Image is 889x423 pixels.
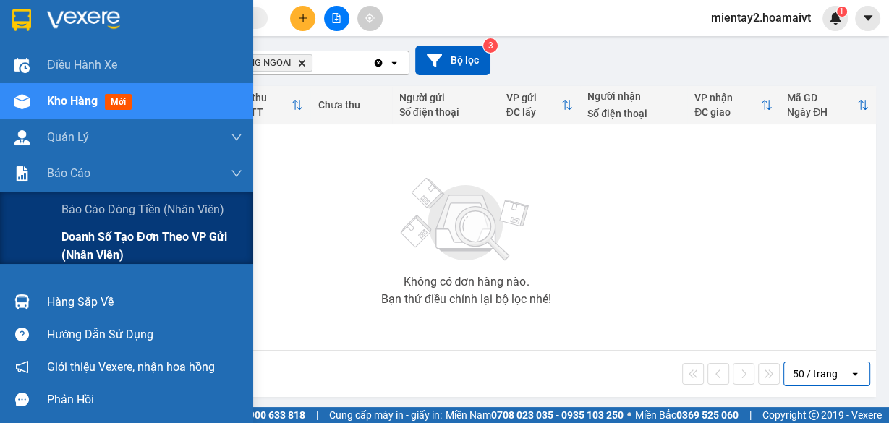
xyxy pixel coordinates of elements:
input: Selected HANG NGOAI. [315,56,317,70]
th: Toggle SortBy [687,86,780,124]
span: Điều hành xe [47,56,117,74]
th: Toggle SortBy [229,86,310,124]
span: 1 [839,7,844,17]
span: Cung cấp máy in - giấy in: [329,407,442,423]
div: Phản hồi [47,389,242,411]
span: plus [298,13,308,23]
svg: Delete [297,59,306,67]
span: question-circle [15,328,29,341]
span: ⚪️ [627,412,631,418]
span: Miền Nam [446,407,624,423]
button: caret-down [855,6,880,31]
span: Doanh số tạo đơn theo VP gửi (nhân viên) [61,228,242,264]
span: Miền Bắc [635,407,739,423]
img: solution-icon [14,166,30,181]
span: mới [105,94,132,110]
div: HTTT [237,106,292,118]
svg: open [849,368,861,380]
span: Quản Lý [47,128,89,146]
div: Mã GD [787,92,857,103]
span: down [231,168,242,179]
div: Hàng sắp về [47,291,242,313]
span: notification [15,360,29,374]
div: Người gửi [399,92,492,103]
span: caret-down [862,12,875,25]
div: ĐC lấy [506,106,561,118]
span: | [316,407,318,423]
img: warehouse-icon [14,130,30,145]
div: ĐC giao [694,106,761,118]
button: Bộ lọc [415,46,490,75]
div: Số điện thoại [399,106,492,118]
div: VP nhận [694,92,761,103]
img: warehouse-icon [14,58,30,73]
span: copyright [809,410,819,420]
span: HANG NGOAI, close by backspace [229,54,312,72]
sup: 1 [837,7,847,17]
span: down [231,132,242,143]
img: icon-new-feature [829,12,842,25]
div: 50 / trang [793,367,838,381]
div: Ngày ĐH [787,106,857,118]
th: Toggle SortBy [499,86,580,124]
img: logo-vxr [12,9,31,31]
span: Kho hàng [47,94,98,108]
img: svg+xml;base64,PHN2ZyBjbGFzcz0ibGlzdC1wbHVnX19zdmciIHhtbG5zPSJodHRwOi8vd3d3LnczLm9yZy8yMDAwL3N2Zy... [394,169,538,270]
span: HANG NGOAI [236,57,292,69]
sup: 3 [483,38,498,53]
span: file-add [331,13,341,23]
button: plus [290,6,315,31]
strong: 1900 633 818 [243,409,305,421]
button: aim [357,6,383,31]
th: Toggle SortBy [780,86,876,124]
div: Chưa thu [318,99,384,111]
span: mientay2.hoamaivt [699,9,822,27]
div: Không có đơn hàng nào. [403,276,529,288]
div: Đã thu [237,92,292,103]
div: Hướng dẫn sử dụng [47,324,242,346]
strong: 0708 023 035 - 0935 103 250 [491,409,624,421]
img: warehouse-icon [14,94,30,109]
span: Báo cáo dòng tiền (nhân viên) [61,200,224,218]
svg: Clear all [373,57,384,69]
div: Bạn thử điều chỉnh lại bộ lọc nhé! [381,294,551,305]
img: warehouse-icon [14,294,30,309]
span: Báo cáo [47,164,90,182]
svg: open [388,57,400,69]
div: Số điện thoại [587,108,680,119]
span: | [749,407,752,423]
button: file-add [324,6,349,31]
span: Giới thiệu Vexere, nhận hoa hồng [47,358,215,376]
div: VP gửi [506,92,561,103]
strong: 0369 525 060 [676,409,739,421]
div: Người nhận [587,90,680,102]
span: aim [365,13,375,23]
span: message [15,393,29,406]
